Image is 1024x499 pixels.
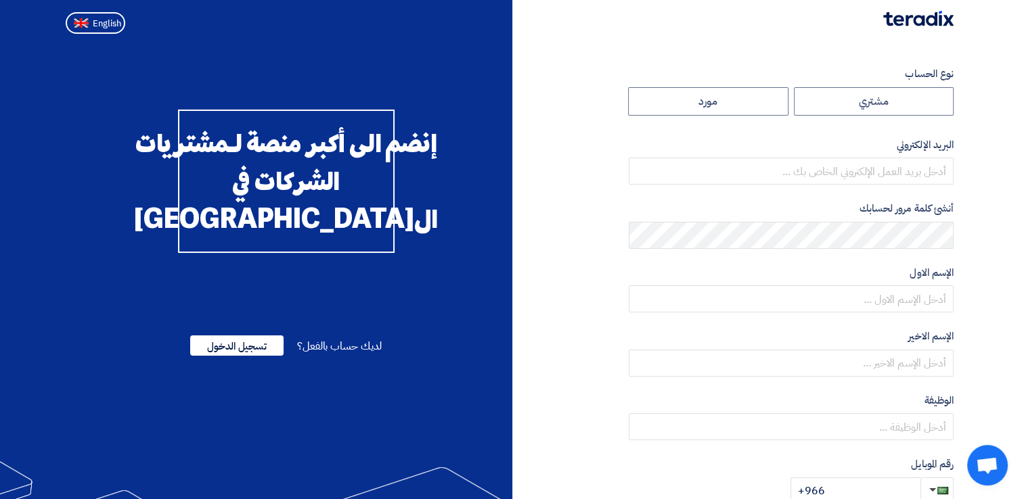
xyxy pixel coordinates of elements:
img: Teradix logo [883,11,954,26]
span: لديك حساب بالفعل؟ [297,338,382,354]
label: مشتري [794,87,954,116]
div: إنضم الى أكبر منصة لـمشتريات الشركات في ال[GEOGRAPHIC_DATA] [178,110,395,253]
input: أدخل الإسم الاخير ... [629,350,954,377]
label: أنشئ كلمة مرور لحسابك [629,201,954,216]
img: en-US.png [74,18,89,28]
label: مورد [628,87,788,116]
label: الإسم الاخير [629,329,954,344]
span: تسجيل الدخول [190,335,284,356]
label: رقم الموبايل [629,456,954,472]
span: English [93,19,121,28]
input: أدخل الوظيفة ... [629,413,954,440]
label: البريد الإلكتروني [629,137,954,153]
button: English [66,12,125,34]
label: الوظيفة [629,393,954,408]
input: أدخل الإسم الاول ... [629,285,954,312]
a: تسجيل الدخول [190,338,284,354]
label: نوع الحساب [629,66,954,82]
input: أدخل بريد العمل الإلكتروني الخاص بك ... [629,158,954,185]
label: الإسم الاول [629,265,954,281]
a: Open chat [967,445,1008,485]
